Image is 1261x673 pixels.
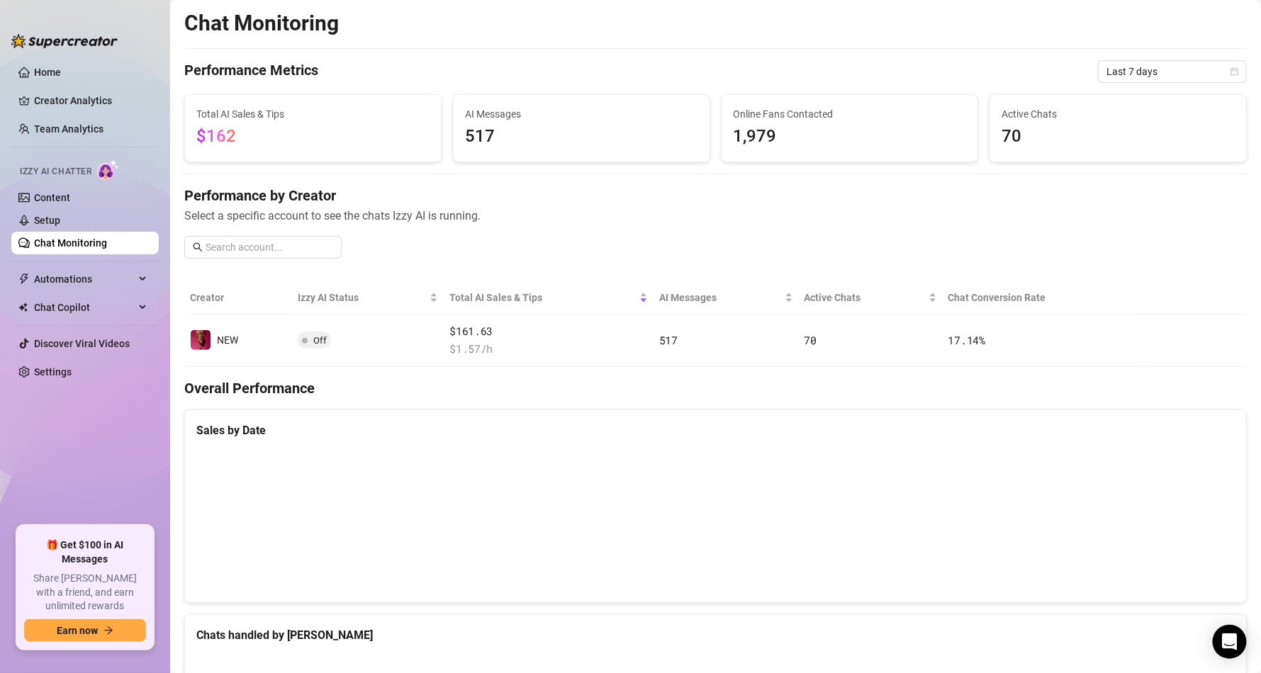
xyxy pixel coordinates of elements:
[196,422,1235,439] div: Sales by Date
[184,10,339,37] h2: Chat Monitoring
[465,106,698,122] span: AI Messages
[34,192,70,203] a: Content
[654,281,799,315] th: AI Messages
[184,186,1247,205] h4: Performance by Creator
[805,290,926,305] span: Active Chats
[449,323,648,340] span: $161.63
[734,123,967,150] span: 1,979
[184,281,292,315] th: Creator
[34,67,61,78] a: Home
[1213,625,1247,659] div: Open Intercom Messenger
[34,89,147,112] a: Creator Analytics
[103,626,113,635] span: arrow-right
[34,237,107,249] a: Chat Monitoring
[799,281,943,315] th: Active Chats
[196,106,430,122] span: Total AI Sales & Tips
[196,626,1235,644] div: Chats handled by [PERSON_NAME]
[1002,106,1235,122] span: Active Chats
[184,378,1247,398] h4: Overall Performance
[18,302,28,312] img: Chat Copilot
[34,296,135,319] span: Chat Copilot
[943,281,1140,315] th: Chat Conversion Rate
[948,333,985,347] span: 17.14 %
[313,335,327,346] span: Off
[184,207,1247,225] span: Select a specific account to see the chats Izzy AI is running.
[298,290,427,305] span: Izzy AI Status
[449,290,637,305] span: Total AI Sales & Tips
[57,625,98,636] span: Earn now
[24,619,146,642] button: Earn nowarrow-right
[444,281,654,315] th: Total AI Sales & Tips
[659,333,678,347] span: 517
[465,123,698,150] span: 517
[184,60,318,83] h4: Performance Metrics
[805,333,817,347] span: 70
[191,330,211,350] img: NEW
[196,126,236,146] span: $162
[217,334,238,346] span: NEW
[34,366,72,378] a: Settings
[34,338,130,349] a: Discover Viral Videos
[34,268,135,290] span: Automations
[292,281,444,315] th: Izzy AI Status
[1106,61,1238,82] span: Last 7 days
[20,165,91,179] span: Izzy AI Chatter
[18,273,30,285] span: thunderbolt
[34,215,60,226] a: Setup
[206,239,333,255] input: Search account...
[24,538,146,566] span: 🎁 Get $100 in AI Messages
[34,123,103,135] a: Team Analytics
[1231,67,1239,76] span: calendar
[449,341,648,358] span: $ 1.57 /h
[97,159,119,180] img: AI Chatter
[193,242,203,252] span: search
[24,572,146,613] span: Share [PERSON_NAME] with a friend, and earn unlimited rewards
[11,34,118,48] img: logo-BBDzfeDw.svg
[659,290,782,305] span: AI Messages
[734,106,967,122] span: Online Fans Contacted
[1002,123,1235,150] span: 70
